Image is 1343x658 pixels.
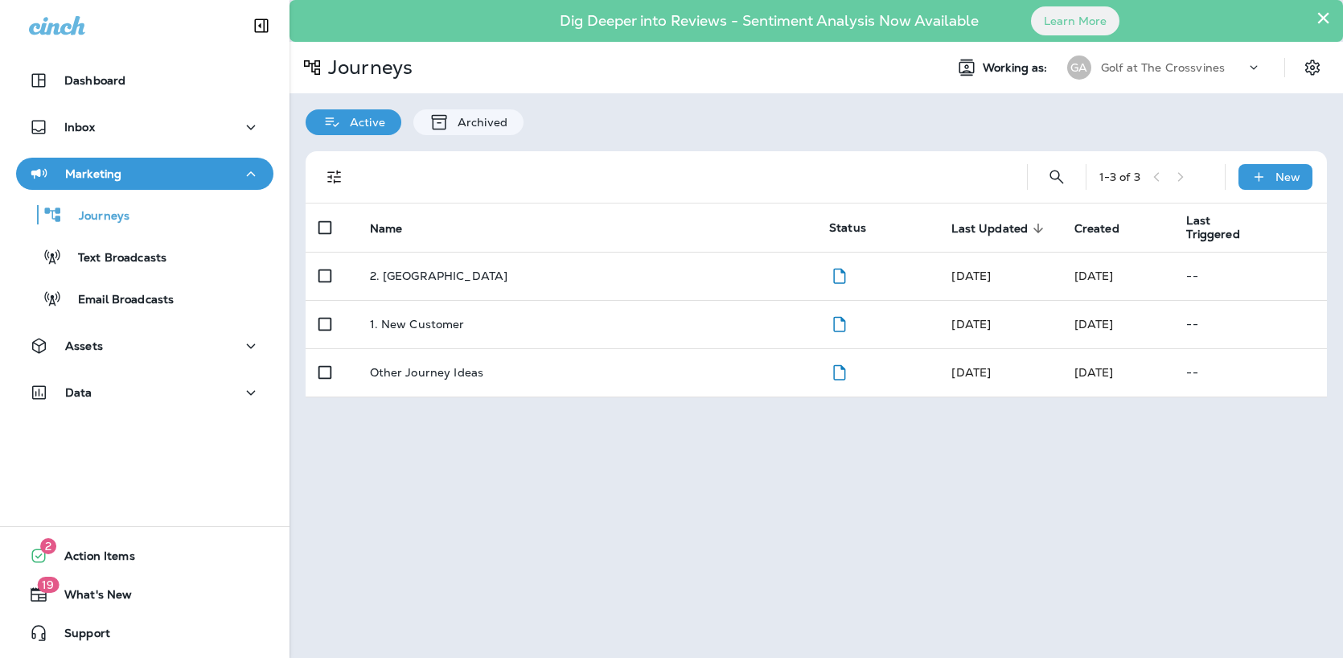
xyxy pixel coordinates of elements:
span: Gabe Davis [1074,269,1114,283]
button: Collapse Sidebar [239,10,284,42]
button: Settings [1298,53,1327,82]
p: Journeys [63,209,129,224]
p: -- [1186,269,1314,282]
span: Last Triggered [1186,214,1269,241]
button: Email Broadcasts [16,282,273,315]
p: Email Broadcasts [62,293,174,308]
span: 19 [37,577,59,593]
span: Last Triggered [1186,214,1248,241]
button: Journeys [16,198,273,232]
p: New [1275,171,1300,183]
span: Draft [829,364,849,378]
p: -- [1186,366,1314,379]
span: Last Updated [951,222,1028,236]
span: Gabe Davis [1074,317,1114,331]
span: Draft [829,315,849,330]
span: Gabe Davis [951,269,991,283]
span: Last Updated [951,221,1049,236]
span: Name [370,222,403,236]
p: -- [1186,318,1314,331]
button: 2Action Items [16,540,273,572]
p: Archived [450,116,507,129]
button: Text Broadcasts [16,240,273,273]
p: Active [342,116,385,129]
span: Action Items [48,549,135,569]
span: Gabe Davis [951,317,991,331]
p: Journeys [322,56,413,80]
span: Gabe Davis [951,365,991,380]
button: Marketing [16,158,273,190]
button: Dashboard [16,64,273,97]
p: Inbox [64,121,95,134]
span: Status [829,220,866,235]
span: What's New [48,588,132,607]
span: Working as: [983,61,1051,75]
button: Support [16,617,273,649]
button: 19What's New [16,578,273,611]
span: Gabe Davis [1074,365,1114,380]
p: Dashboard [64,74,125,87]
button: Inbox [16,111,273,143]
div: 1 - 3 of 3 [1099,171,1140,183]
p: Text Broadcasts [62,251,166,266]
button: Data [16,376,273,409]
p: Golf at The Crossvines [1101,61,1225,74]
p: Other Journey Ideas [370,366,484,379]
button: Learn More [1031,6,1119,35]
span: Created [1074,221,1140,236]
span: Support [48,627,110,646]
span: Name [370,221,424,236]
div: GA [1067,56,1091,80]
button: Assets [16,330,273,362]
button: Close [1316,5,1331,31]
span: 2 [40,538,56,554]
p: 2. [GEOGRAPHIC_DATA] [370,269,508,282]
span: Draft [829,267,849,282]
p: Assets [65,339,103,352]
p: Data [65,386,92,399]
button: Filters [318,161,351,193]
p: Dig Deeper into Reviews - Sentiment Analysis Now Available [513,19,1025,23]
span: Created [1074,222,1119,236]
p: Marketing [65,167,121,180]
p: 1. New Customer [370,318,465,331]
button: Search Journeys [1041,161,1073,193]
